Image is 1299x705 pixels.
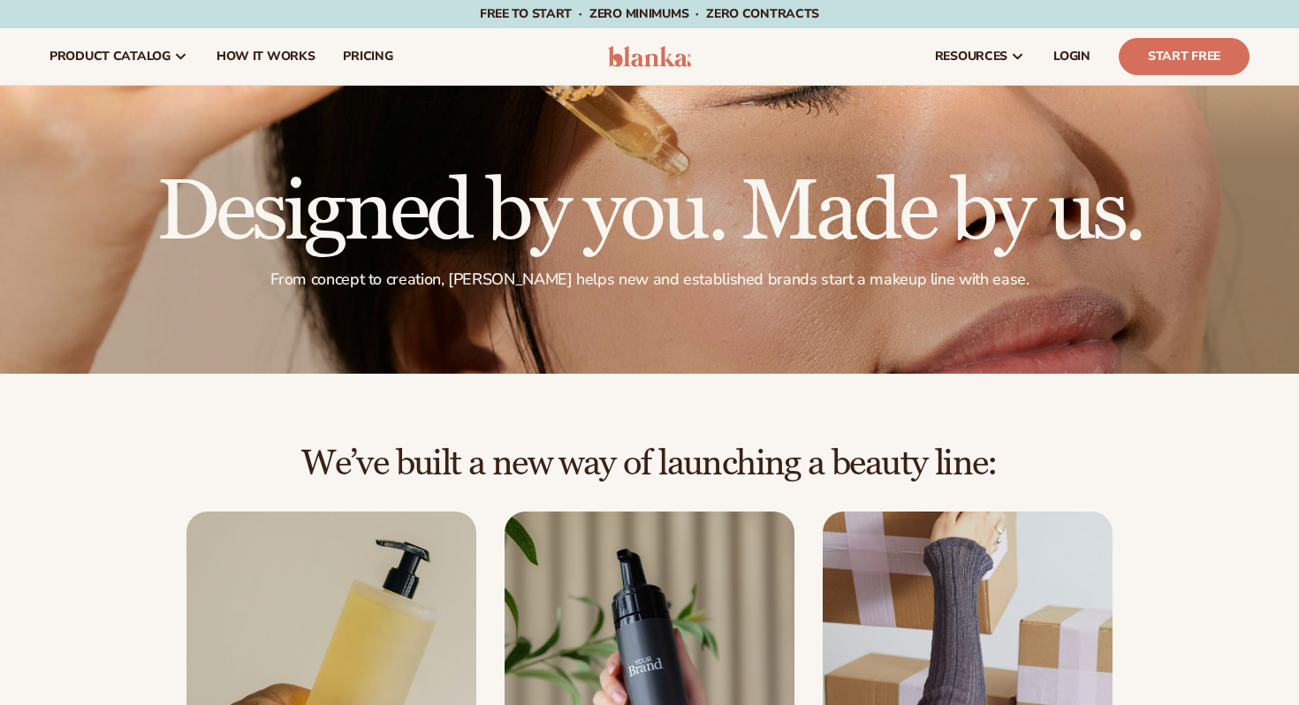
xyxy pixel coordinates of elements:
span: How It Works [216,49,315,64]
img: logo [608,46,692,67]
a: How It Works [202,28,330,85]
span: LOGIN [1053,49,1090,64]
p: From concept to creation, [PERSON_NAME] helps new and established brands start a makeup line with... [156,269,1143,290]
a: pricing [329,28,406,85]
a: Start Free [1119,38,1250,75]
h1: Designed by you. Made by us. [156,171,1143,255]
span: product catalog [49,49,171,64]
span: Free to start · ZERO minimums · ZERO contracts [480,5,819,22]
a: LOGIN [1039,28,1105,85]
span: pricing [343,49,392,64]
span: resources [935,49,1007,64]
h2: We’ve built a new way of launching a beauty line: [49,444,1250,483]
a: product catalog [35,28,202,85]
a: resources [921,28,1039,85]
